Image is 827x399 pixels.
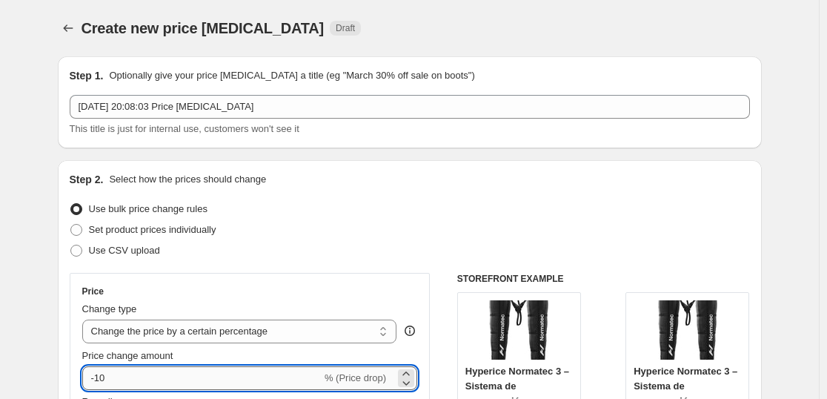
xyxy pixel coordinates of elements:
span: Change type [82,303,137,314]
span: This title is just for internal use, customers won't see it [70,123,299,134]
span: Draft [336,22,355,34]
img: 61HxgzT2wfL_80x.jpg [658,300,717,360]
button: Price change jobs [58,18,79,39]
input: 30% off holiday sale [70,95,750,119]
p: Select how the prices should change [109,172,266,187]
span: Use bulk price change rules [89,203,207,214]
h2: Step 1. [70,68,104,83]
span: % (Price drop) [325,372,386,383]
div: help [402,323,417,338]
span: Set product prices individually [89,224,216,235]
span: Price change amount [82,350,173,361]
h6: STOREFRONT EXAMPLE [457,273,750,285]
img: 61HxgzT2wfL_80x.jpg [489,300,548,360]
h3: Price [82,286,104,297]
span: Create new price [MEDICAL_DATA] [82,20,325,36]
h2: Step 2. [70,172,104,187]
span: Use CSV upload [89,245,160,256]
p: Optionally give your price [MEDICAL_DATA] a title (eg "March 30% off sale on boots") [109,68,474,83]
input: -15 [82,366,322,390]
